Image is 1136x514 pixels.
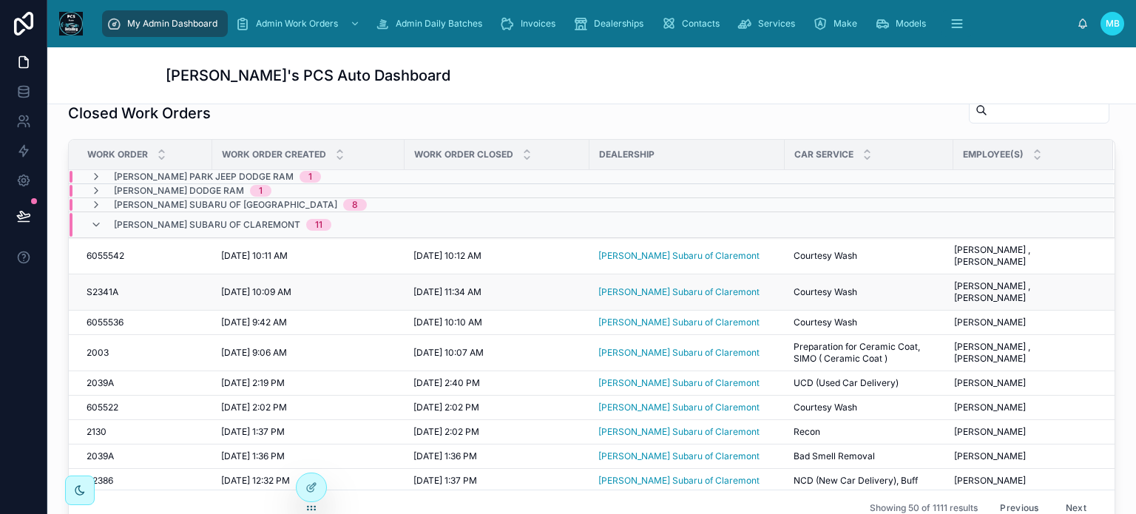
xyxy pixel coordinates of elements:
a: [DATE] 2:40 PM [413,377,581,389]
span: [DATE] 1:36 PM [221,450,285,462]
span: [PERSON_NAME] [954,426,1026,438]
span: UCD (Used Car Delivery) [794,377,899,389]
a: [PERSON_NAME] Subaru of Claremont [598,250,760,262]
span: [PERSON_NAME] Subaru of Claremont [598,426,760,438]
a: S2341A [87,286,203,298]
span: [PERSON_NAME] Subaru of Claremont [114,219,300,231]
a: My Admin Dashboard [102,10,228,37]
a: Bad Smell Removal [794,450,944,462]
span: Admin Work Orders [256,18,338,30]
a: 2130 [87,426,203,438]
span: MB [1106,18,1120,30]
a: [DATE] 9:42 AM [221,317,396,328]
a: 2039A [87,377,203,389]
div: 1 [308,171,312,183]
a: Recon [794,426,944,438]
a: [DATE] 11:34 AM [413,286,581,298]
span: Employee(s) [963,149,1024,160]
a: 2039A [87,450,203,462]
a: [PERSON_NAME] Subaru of Claremont [598,286,776,298]
a: [PERSON_NAME] Subaru of Claremont [598,475,760,487]
span: [DATE] 2:02 PM [221,402,287,413]
a: [PERSON_NAME] [954,426,1095,438]
span: [PERSON_NAME] [954,450,1026,462]
a: [PERSON_NAME] Subaru of Claremont [598,377,760,389]
a: [PERSON_NAME] [954,475,1095,487]
span: Invoices [521,18,555,30]
a: Invoices [496,10,566,37]
a: Dealerships [569,10,654,37]
span: Make [834,18,857,30]
span: Dealerships [594,18,643,30]
a: [DATE] 10:09 AM [221,286,396,298]
span: Work Order Created [222,149,326,160]
a: Make [808,10,868,37]
a: UCD (Used Car Delivery) [794,377,944,389]
span: NCD (New Car Delivery), Buff [794,475,918,487]
span: Contacts [682,18,720,30]
span: Car Service [794,149,853,160]
a: [DATE] 2:19 PM [221,377,396,389]
a: [DATE] 1:36 PM [413,450,581,462]
span: [DATE] 11:34 AM [413,286,481,298]
a: [DATE] 12:32 PM [221,475,396,487]
span: [DATE] 10:12 AM [413,250,481,262]
a: Courtesy Wash [794,402,944,413]
span: [DATE] 10:11 AM [221,250,288,262]
a: Preparation for Ceramic Coat, SIMO ( Ceramic Coat ) [794,341,944,365]
span: Work Order [87,149,148,160]
span: 2039A [87,377,114,389]
span: [DATE] 2:02 PM [413,402,479,413]
a: [PERSON_NAME] Subaru of Claremont [598,286,760,298]
span: 2039A [87,450,114,462]
span: 605522 [87,402,118,413]
a: 605522 [87,402,203,413]
span: Services [758,18,795,30]
div: scrollable content [95,7,1077,40]
span: S2341A [87,286,118,298]
a: [PERSON_NAME] Subaru of Claremont [598,475,776,487]
span: 2130 [87,426,106,438]
span: [PERSON_NAME] Park Jeep Dodge Ram [114,171,294,183]
span: Admin Daily Batches [396,18,482,30]
a: Courtesy Wash [794,250,944,262]
a: [DATE] 10:10 AM [413,317,581,328]
span: Recon [794,426,820,438]
a: Admin Work Orders [231,10,368,37]
span: Courtesy Wash [794,250,857,262]
a: [PERSON_NAME] , [PERSON_NAME] [954,280,1095,304]
span: [DATE] 2:19 PM [221,377,285,389]
span: [DATE] 10:09 AM [221,286,291,298]
span: [DATE] 9:06 AM [221,347,287,359]
span: [PERSON_NAME] [954,402,1026,413]
span: [PERSON_NAME] Subaru of Claremont [598,347,760,359]
a: Services [733,10,805,37]
a: [DATE] 9:06 AM [221,347,396,359]
span: Bad Smell Removal [794,450,875,462]
span: [DATE] 1:37 PM [221,426,285,438]
a: Contacts [657,10,730,37]
span: 6055542 [87,250,124,262]
a: [PERSON_NAME] , [PERSON_NAME] [954,341,1095,365]
span: [PERSON_NAME] Subaru of [GEOGRAPHIC_DATA] [114,199,337,211]
a: Courtesy Wash [794,286,944,298]
div: 8 [352,199,358,211]
a: [DATE] 1:37 PM [413,475,581,487]
a: [PERSON_NAME] [954,377,1095,389]
span: [PERSON_NAME] Subaru of Claremont [598,402,760,413]
span: [DATE] 10:10 AM [413,317,482,328]
a: [PERSON_NAME] , [PERSON_NAME] [954,244,1095,268]
a: [DATE] 10:07 AM [413,347,581,359]
a: [DATE] 10:11 AM [221,250,396,262]
a: 6055536 [87,317,203,328]
a: [PERSON_NAME] [954,317,1095,328]
span: Courtesy Wash [794,317,857,328]
span: Courtesy Wash [794,402,857,413]
span: [PERSON_NAME] [954,317,1026,328]
span: Work Order Closed [414,149,513,160]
